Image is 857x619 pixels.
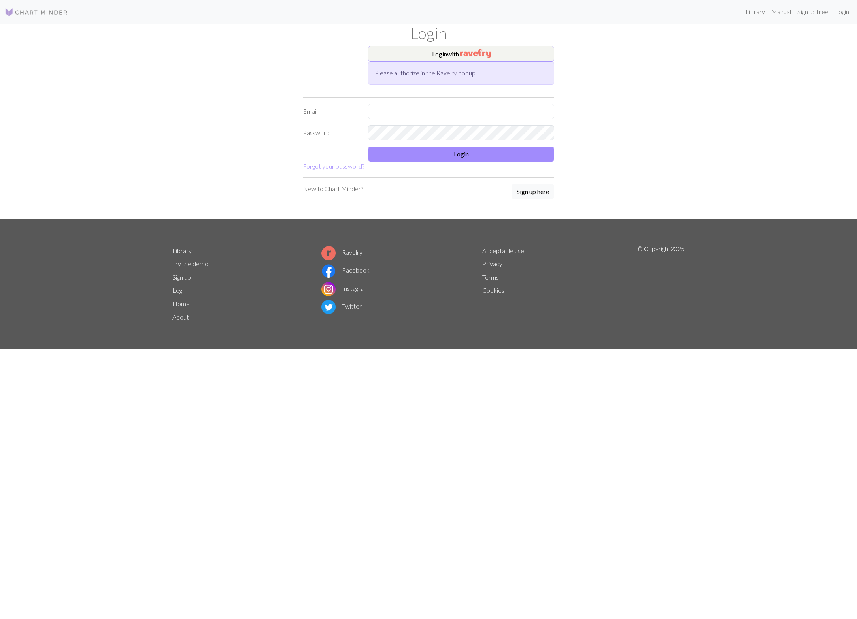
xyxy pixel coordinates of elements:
a: Ravelry [321,248,362,256]
button: Sign up here [512,184,554,199]
a: Sign up [172,273,191,281]
img: Logo [5,8,68,17]
a: Try the demo [172,260,208,267]
p: New to Chart Minder? [303,184,363,194]
a: Acceptable use [482,247,524,254]
a: Sign up here [512,184,554,200]
img: Ravelry [460,49,491,58]
button: Loginwith [368,46,554,62]
a: Cookies [482,286,504,294]
a: Login [832,4,852,20]
a: Instagram [321,284,369,292]
a: Twitter [321,302,362,310]
h1: Login [168,24,689,43]
a: Library [172,247,192,254]
button: Login [368,147,554,162]
img: Ravelry logo [321,246,336,260]
a: Terms [482,273,499,281]
img: Twitter logo [321,300,336,314]
a: Library [742,4,768,20]
a: About [172,313,189,321]
a: Manual [768,4,794,20]
a: Sign up free [794,4,832,20]
img: Facebook logo [321,264,336,278]
a: Forgot your password? [303,162,364,170]
label: Email [298,104,363,119]
label: Password [298,125,363,140]
img: Instagram logo [321,282,336,296]
a: Facebook [321,266,370,274]
p: © Copyright 2025 [637,244,685,324]
a: Home [172,300,190,307]
a: Login [172,286,187,294]
a: Privacy [482,260,502,267]
div: Please authorize in the Ravelry popup [368,62,554,85]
